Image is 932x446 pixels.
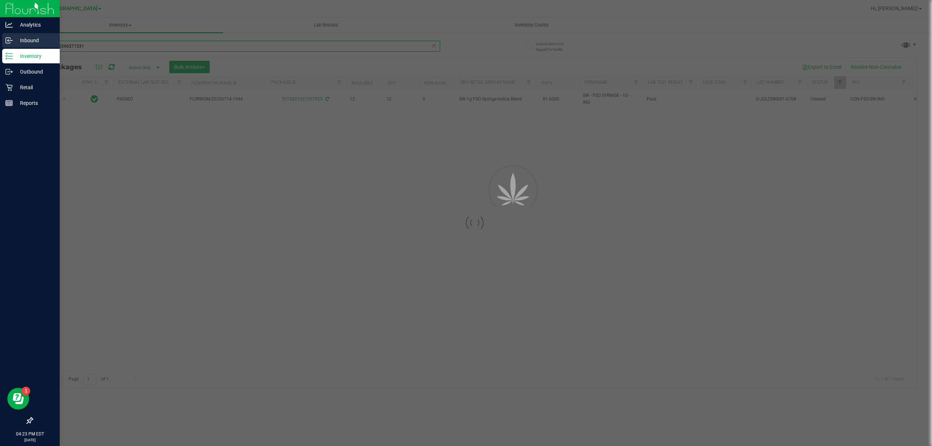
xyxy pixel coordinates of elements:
[13,36,56,45] p: Inbound
[13,20,56,29] p: Analytics
[5,37,13,44] inline-svg: Inbound
[5,52,13,60] inline-svg: Inventory
[7,388,29,410] iframe: Resource center
[21,387,30,395] iframe: Resource center unread badge
[13,99,56,107] p: Reports
[5,84,13,91] inline-svg: Retail
[13,83,56,92] p: Retail
[5,99,13,107] inline-svg: Reports
[5,21,13,28] inline-svg: Analytics
[13,52,56,60] p: Inventory
[3,431,56,437] p: 04:23 PM EDT
[13,67,56,76] p: Outbound
[3,437,56,443] p: [DATE]
[5,68,13,75] inline-svg: Outbound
